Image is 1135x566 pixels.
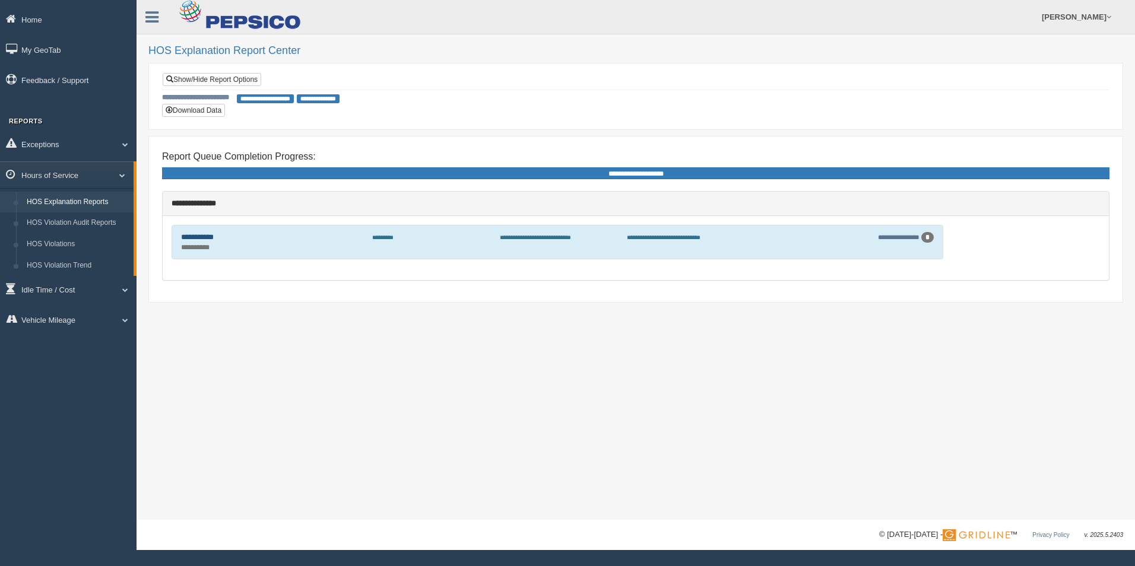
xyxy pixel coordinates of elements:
[162,151,1109,162] h4: Report Queue Completion Progress:
[943,529,1010,541] img: Gridline
[879,529,1123,541] div: © [DATE]-[DATE] - ™
[163,73,261,86] a: Show/Hide Report Options
[1085,532,1123,538] span: v. 2025.5.2403
[21,192,134,213] a: HOS Explanation Reports
[162,104,225,117] button: Download Data
[1032,532,1069,538] a: Privacy Policy
[21,234,134,255] a: HOS Violations
[21,212,134,234] a: HOS Violation Audit Reports
[148,45,1123,57] h2: HOS Explanation Report Center
[21,255,134,276] a: HOS Violation Trend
